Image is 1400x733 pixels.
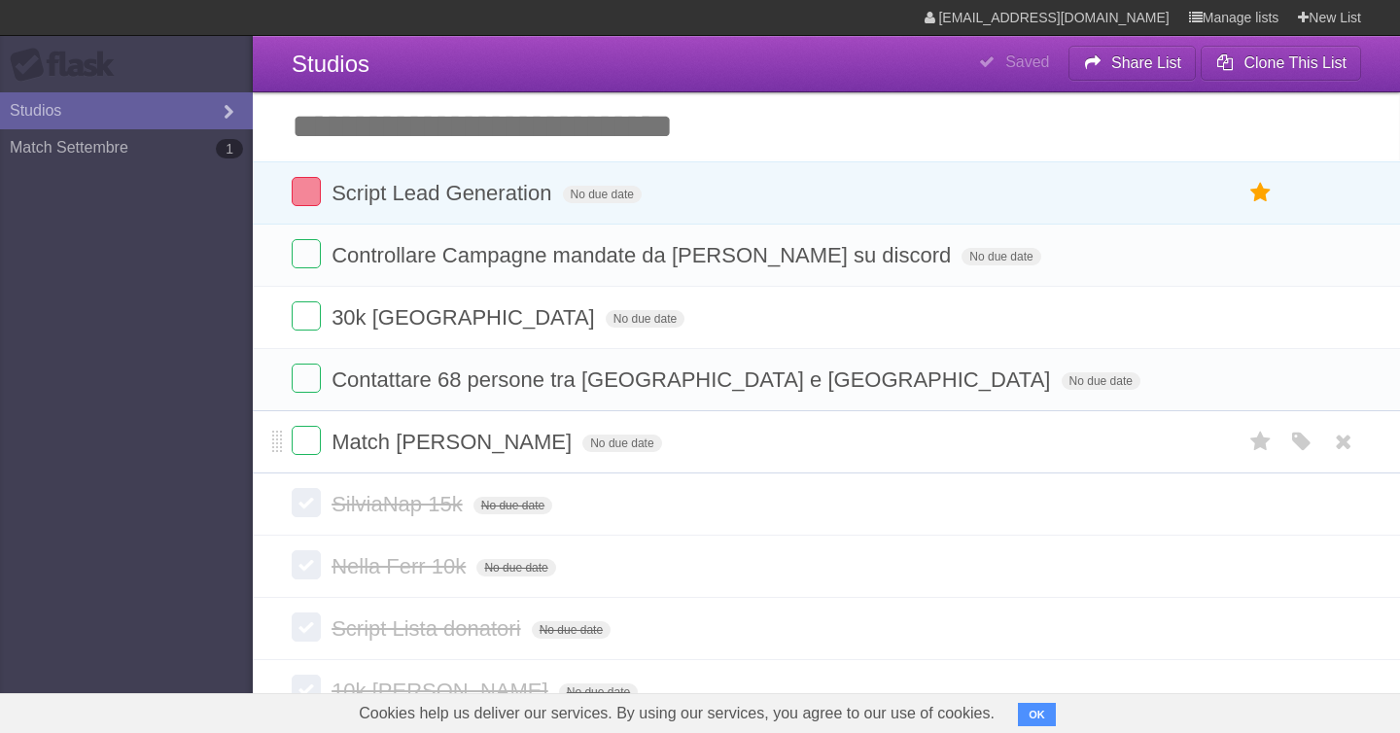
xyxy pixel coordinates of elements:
span: No due date [962,248,1040,265]
label: Done [292,177,321,206]
label: Done [292,675,321,704]
span: Cookies help us deliver our services. By using our services, you agree to our use of cookies. [339,694,1014,733]
b: Clone This List [1243,54,1347,71]
label: Done [292,426,321,455]
span: Controllare Campagne mandate da [PERSON_NAME] su discord [332,243,956,267]
label: Done [292,364,321,393]
span: 10k [PERSON_NAME] [332,679,553,703]
span: Nella Ferr 10k [332,554,471,578]
span: No due date [582,435,661,452]
span: Contattare 68 persone tra [GEOGRAPHIC_DATA] e [GEOGRAPHIC_DATA] [332,367,1055,392]
button: Clone This List [1201,46,1361,81]
div: Flask [10,48,126,83]
button: Share List [1068,46,1197,81]
span: Match [PERSON_NAME] [332,430,577,454]
button: OK [1018,703,1056,726]
label: Done [292,550,321,579]
b: Share List [1111,54,1181,71]
label: Star task [1242,177,1279,209]
span: No due date [606,310,684,328]
span: Studios [292,51,369,77]
b: 1 [216,139,243,158]
span: 30k [GEOGRAPHIC_DATA] [332,305,600,330]
label: Done [292,239,321,268]
label: Done [292,488,321,517]
label: Done [292,612,321,642]
span: No due date [563,186,642,203]
span: No due date [473,497,552,514]
span: Script Lista donatori [332,616,525,641]
label: Done [292,301,321,331]
span: No due date [476,559,555,576]
label: Star task [1242,426,1279,458]
span: Script Lead Generation [332,181,556,205]
span: No due date [1062,372,1140,390]
span: No due date [532,621,611,639]
b: Saved [1005,53,1049,70]
span: SilviaNap 15k [332,492,468,516]
span: No due date [559,683,638,701]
